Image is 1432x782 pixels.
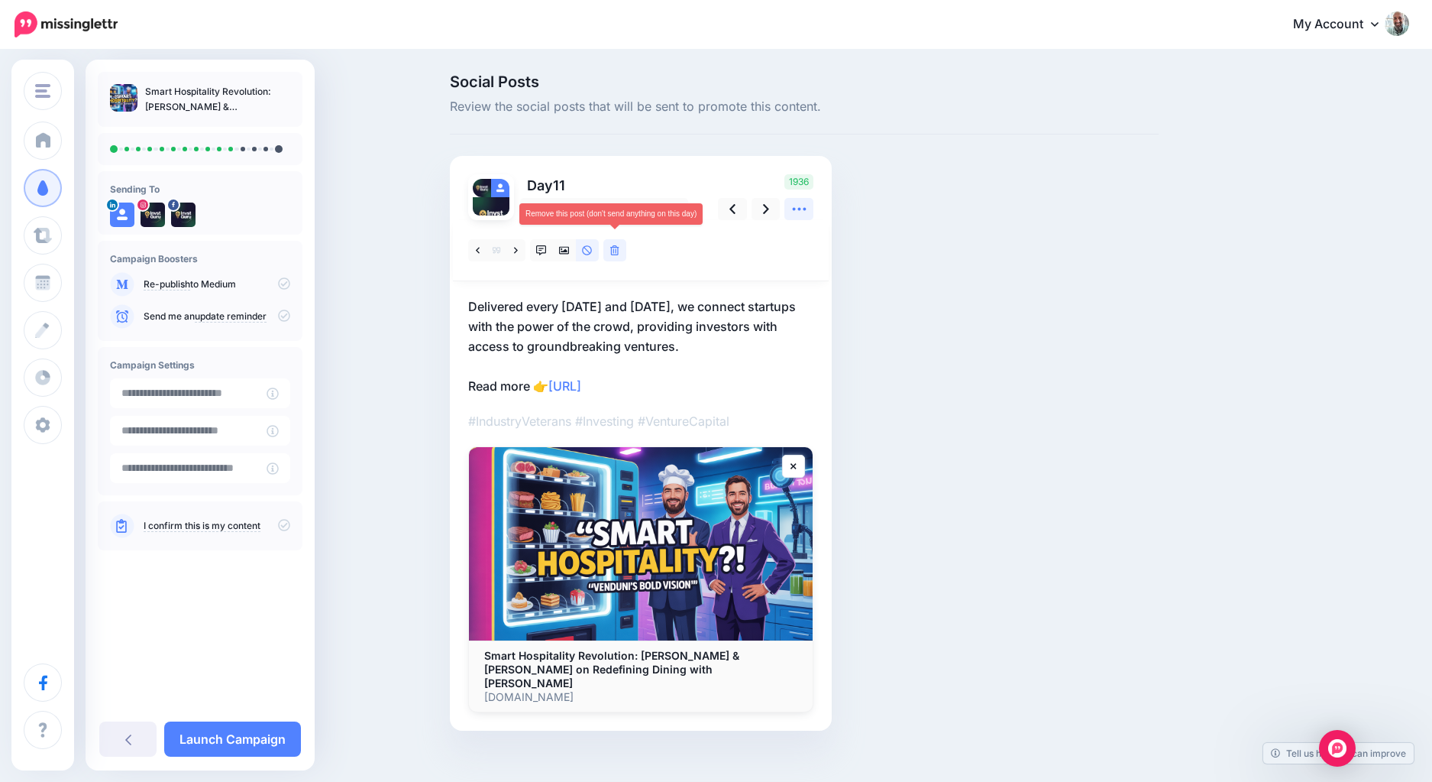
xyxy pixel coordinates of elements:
img: user_default_image.png [110,203,134,227]
b: Smart Hospitality Revolution: [PERSON_NAME] & [PERSON_NAME] on Redefining Dining with [PERSON_NAME] [484,649,739,690]
h4: Campaign Boosters [110,253,290,264]
p: Day [520,174,690,196]
img: menu.png [35,84,50,98]
span: Review the social posts that will be sent to promote this content. [450,97,1159,117]
img: 500636241_17843655336497570_6223560818517383544_n-bsa154745.jpg [141,203,165,227]
p: Delivered every [DATE] and [DATE], we connect startups with the power of the crowd, providing inv... [468,297,813,396]
h4: Sending To [110,183,290,195]
img: Smart Hospitality Revolution: Taco Borga & Joe Harburg on Redefining Dining with Venduni [469,447,813,640]
img: f9304971381dfb87c70f886d7e946cbb_thumb.jpg [110,84,137,112]
a: Tell us how we can improve [1263,743,1414,764]
img: 500306017_122099016968891698_547164407858047431_n-bsa154743.jpg [171,203,196,227]
img: 500636241_17843655336497570_6223560818517383544_n-bsa154745.jpg [473,197,509,234]
a: Re-publish [144,278,190,290]
img: Missinglettr [15,11,118,37]
p: Send me an [144,310,290,323]
div: Open Intercom Messenger [1319,730,1356,767]
p: Smart Hospitality Revolution: [PERSON_NAME] & [PERSON_NAME] on Redefining Dining with [PERSON_NAME] [145,84,290,115]
a: [URL] [548,378,581,394]
p: to Medium [144,277,290,291]
p: #IndustryVeterans #Investing #VentureCapital [468,411,813,431]
span: Social Posts [450,74,1159,89]
p: [DOMAIN_NAME] [484,690,797,704]
img: 500306017_122099016968891698_547164407858047431_n-bsa154743.jpg [473,179,491,197]
a: My Account [1278,6,1409,44]
span: 1936 [784,174,813,190]
a: I confirm this is my content [144,520,260,532]
img: user_default_image.png [491,179,509,197]
span: All Profiles [528,201,670,217]
h4: Campaign Settings [110,359,290,371]
a: update reminder [195,310,267,323]
span: 11 [553,177,565,193]
a: All Profiles [520,198,688,220]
